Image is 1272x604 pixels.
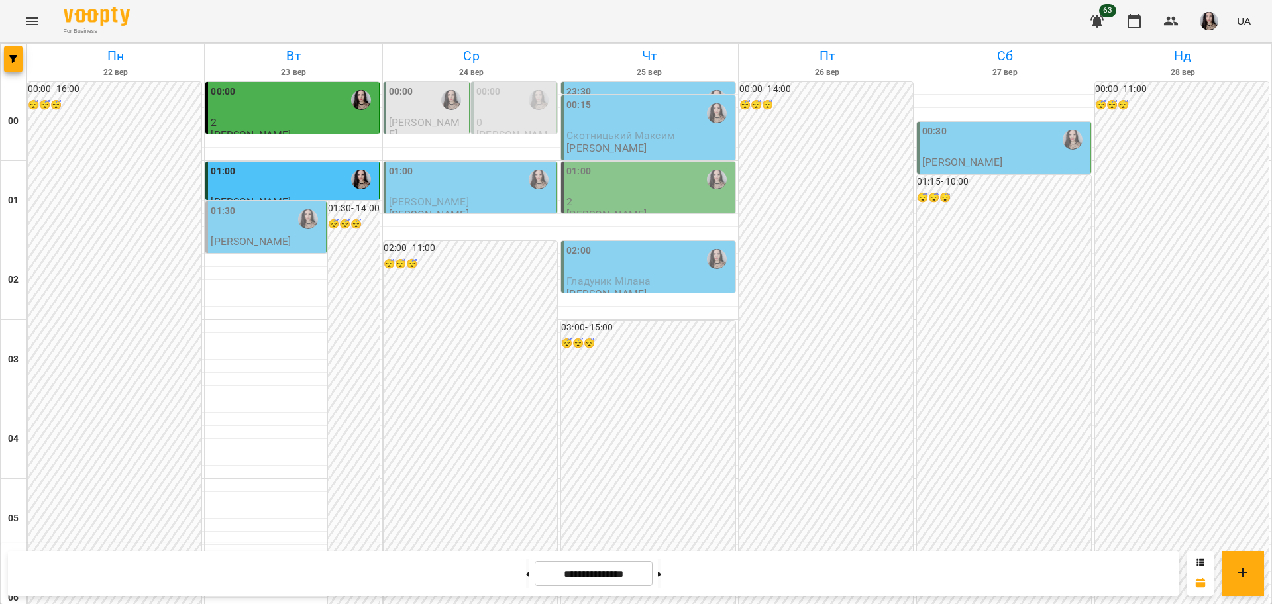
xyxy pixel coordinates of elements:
h6: Ср [385,46,558,66]
h6: Чт [562,46,735,66]
h6: 25 вер [562,66,735,79]
label: 00:15 [566,98,591,113]
p: [PERSON_NAME] [566,209,647,220]
h6: 😴😴😴 [384,257,557,272]
span: [PERSON_NAME] [389,195,469,208]
h6: 03 [8,352,19,367]
img: Габорак Галина [351,90,371,110]
p: [PERSON_NAME] [566,142,647,154]
h6: 😴😴😴 [917,191,1090,205]
span: For Business [64,27,130,36]
img: Габорак Галина [707,90,727,110]
label: 00:00 [476,85,501,99]
p: 2 [211,117,376,128]
h6: 01:15 - 10:00 [917,175,1090,189]
span: Гладуник Мілана [566,275,651,287]
img: Габорак Галина [529,90,549,110]
p: [PERSON_NAME] [566,288,647,299]
img: Габорак Галина [707,249,727,269]
h6: 😴😴😴 [739,98,913,113]
h6: 02:00 - 11:00 [384,241,557,256]
h6: Нд [1096,46,1269,66]
h6: 01:30 - 14:00 [328,201,380,216]
h6: 00:00 - 16:00 [28,82,201,97]
label: 01:30 [211,204,235,219]
label: 00:00 [389,85,413,99]
img: Габорак Галина [298,209,318,229]
label: 01:00 [566,164,591,179]
img: Габорак Галина [351,170,371,189]
h6: 01 [8,193,19,208]
p: 0 [476,117,554,128]
label: 23:30 [566,85,591,99]
p: [PERSON_NAME] [922,156,1002,168]
button: UA [1232,9,1256,33]
img: Габорак Галина [441,90,461,110]
h6: Пн [29,46,202,66]
label: 00:00 [211,85,235,99]
p: [PERSON_NAME] [211,129,291,140]
h6: 😴😴😴 [28,98,201,113]
img: Габорак Галина [1063,130,1083,150]
h6: Вт [207,46,380,66]
h6: 00:00 - 14:00 [739,82,913,97]
h6: 02 [8,273,19,287]
label: 01:00 [389,164,413,179]
h6: 28 вер [1096,66,1269,79]
span: Скотницький Максим [566,129,675,142]
h6: 26 вер [741,66,914,79]
h6: 😴😴😴 [328,217,380,232]
img: Voopty Logo [64,7,130,26]
label: 02:00 [566,244,591,258]
h6: 😴😴😴 [561,336,735,351]
p: [PERSON_NAME] [211,236,291,247]
span: UA [1237,14,1251,28]
span: [PERSON_NAME] [211,195,291,208]
h6: 24 вер [385,66,558,79]
img: Габорак Галина [529,170,549,189]
label: 00:30 [922,125,947,139]
img: Габорак Галина [707,103,727,123]
p: [PERSON_NAME] [389,209,469,220]
p: [PERSON_NAME] [476,129,554,152]
h6: 23 вер [207,66,380,79]
h6: 27 вер [918,66,1091,79]
h6: 05 [8,511,19,526]
img: Габорак Галина [707,170,727,189]
h6: 00 [8,114,19,128]
h6: 22 вер [29,66,202,79]
h6: 03:00 - 15:00 [561,321,735,335]
span: [PERSON_NAME] [389,116,460,140]
p: 2 [566,196,731,207]
button: Menu [16,5,48,37]
span: 63 [1099,4,1116,17]
img: 23d2127efeede578f11da5c146792859.jpg [1200,12,1218,30]
h6: Сб [918,46,1091,66]
h6: 😴😴😴 [1095,98,1269,113]
label: 01:00 [211,164,235,179]
h6: 00:00 - 11:00 [1095,82,1269,97]
h6: 04 [8,432,19,446]
h6: Пт [741,46,914,66]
